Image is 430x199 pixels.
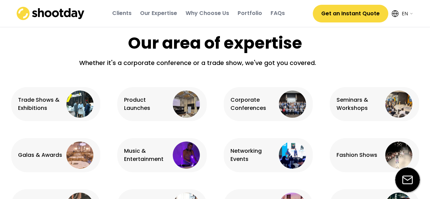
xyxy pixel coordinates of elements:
[337,151,383,159] div: Fashion Shows
[279,90,306,118] img: corporate%20conference%403x.webp
[271,10,285,17] div: FAQs
[124,147,171,163] div: Music & Entertainment
[230,96,277,112] div: Corporate Conferences
[140,10,177,17] div: Our Expertise
[313,5,388,22] button: Get an Instant Quote
[112,10,132,17] div: Clients
[18,151,65,159] div: Galas & Awards
[186,10,229,17] div: Why Choose Us
[391,160,422,190] iframe: Webchat Widget
[392,10,398,17] img: Icon%20feather-globe%20%281%29.svg
[385,142,412,169] img: fashion%20event%403x.webp
[337,96,383,112] div: Seminars & Workshops
[17,7,85,20] img: shootday_logo.png
[385,90,412,118] img: seminars%403x.webp
[279,142,306,169] img: networking%20event%402x.png
[18,96,65,112] div: Trade Shows & Exhibitions
[66,90,93,118] img: exhibition%402x.png
[173,90,200,118] img: product%20launches%403x.webp
[230,147,277,163] div: Networking Events
[173,142,200,169] img: entertainment%403x.webp
[124,96,171,112] div: Product Launches
[66,142,93,169] img: gala%20event%403x.webp
[79,59,351,87] h2: Whether it's a corporate conference or a trade show, we've got you covered.
[238,10,262,17] div: Portfolio
[128,33,302,54] h1: Our area of expertise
